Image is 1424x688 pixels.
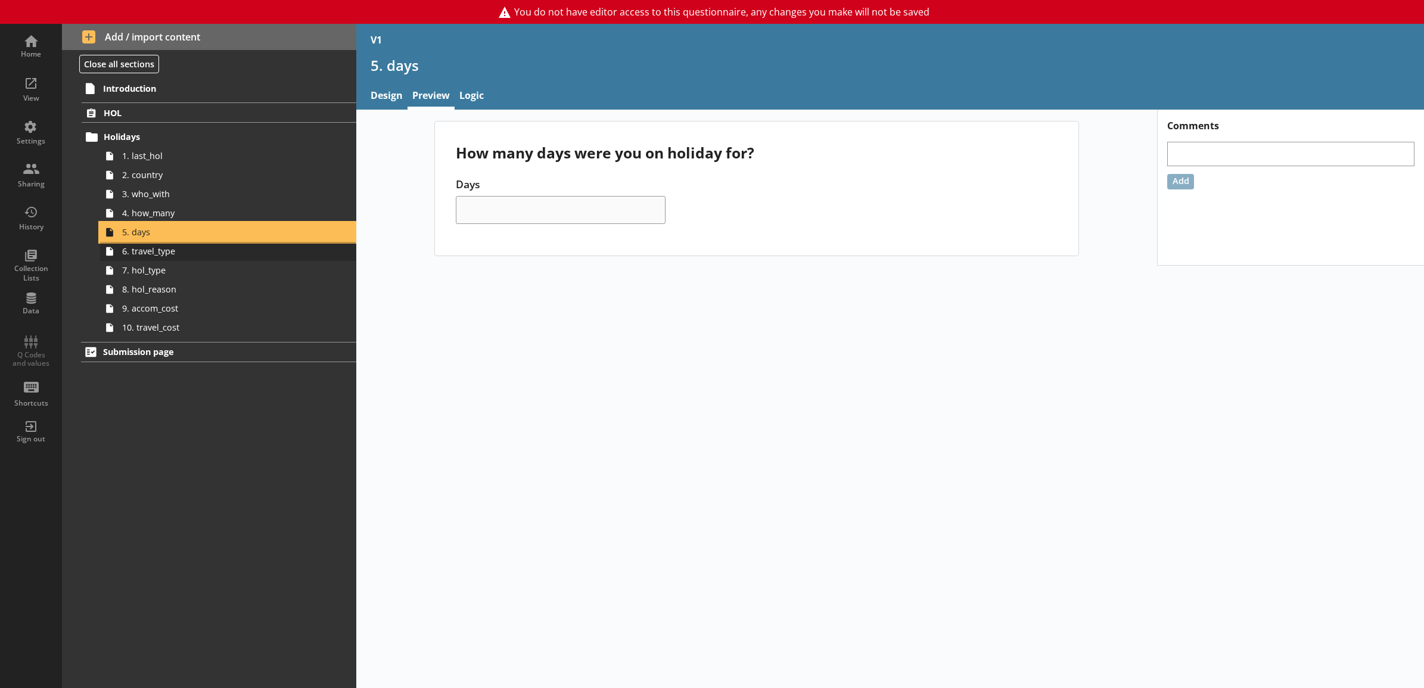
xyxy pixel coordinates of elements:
div: History [10,222,52,232]
a: 1. last_hol [100,147,356,166]
a: Holidays [82,127,356,147]
button: Close all sections [79,55,159,73]
a: 2. country [100,166,356,185]
a: 3. who_with [100,185,356,204]
div: Sign out [10,434,52,444]
h1: 5. days [371,56,1410,74]
a: 9. accom_cost [100,299,356,318]
span: Holidays [104,131,303,142]
span: Add / import content [82,30,336,43]
span: 1. last_hol [122,150,307,161]
span: 2. country [122,169,307,180]
div: Shortcuts [10,399,52,408]
a: 4. how_many [100,204,356,223]
span: 4. how_many [122,207,307,219]
span: 5. days [122,226,307,238]
span: 9. accom_cost [122,303,307,314]
div: Home [10,49,52,59]
span: 10. travel_cost [122,322,307,333]
a: Logic [455,84,489,110]
span: 6. travel_type [122,245,307,257]
a: 10. travel_cost [100,318,356,337]
button: Add / import content [62,24,356,50]
span: 8. hol_reason [122,284,307,295]
span: 3. who_with [122,188,307,200]
div: How many days were you on holiday for? [456,143,1057,163]
div: Sharing [10,179,52,189]
a: 8. hol_reason [100,280,356,299]
li: HOLHolidays1. last_hol2. country3. who_with4. how_many5. days6. travel_type7. hol_type8. hol_reas... [62,102,356,337]
a: Introduction [81,79,356,98]
h1: Comments [1158,110,1424,132]
span: 7. hol_type [122,264,307,276]
a: 6. travel_type [100,242,356,261]
a: Design [366,84,408,110]
span: Submission page [103,346,303,357]
span: HOL [104,107,303,119]
a: 7. hol_type [100,261,356,280]
div: View [10,94,52,103]
div: Collection Lists [10,264,52,282]
a: Preview [408,84,455,110]
li: Holidays1. last_hol2. country3. who_with4. how_many5. days6. travel_type7. hol_type8. hol_reason9... [87,127,356,337]
a: Submission page [81,342,356,362]
a: 5. days [100,223,356,242]
div: V1 [371,33,382,46]
div: Settings [10,136,52,146]
div: Data [10,306,52,316]
a: HOL [82,102,356,123]
span: Introduction [103,83,303,94]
